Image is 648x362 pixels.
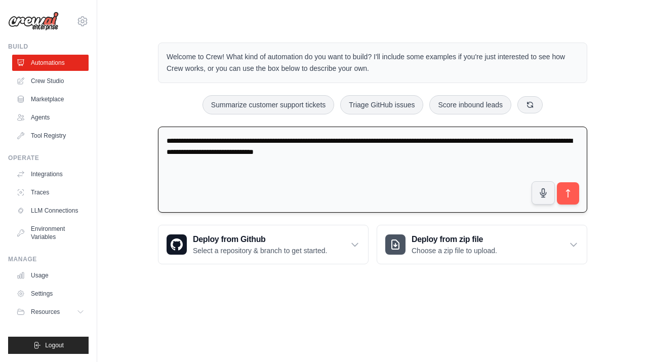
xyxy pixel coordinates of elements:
[193,246,327,256] p: Select a repository & branch to get started.
[45,341,64,349] span: Logout
[8,154,89,162] div: Operate
[167,51,579,74] p: Welcome to Crew! What kind of automation do you want to build? I'll include some examples if you'...
[8,12,59,31] img: Logo
[429,95,511,114] button: Score inbound leads
[31,308,60,316] span: Resources
[12,128,89,144] a: Tool Registry
[12,267,89,284] a: Usage
[12,304,89,320] button: Resources
[412,246,497,256] p: Choose a zip file to upload.
[202,95,334,114] button: Summarize customer support tickets
[8,337,89,354] button: Logout
[193,233,327,246] h3: Deploy from Github
[12,286,89,302] a: Settings
[597,313,648,362] iframe: Chat Widget
[12,166,89,182] a: Integrations
[12,73,89,89] a: Crew Studio
[12,203,89,219] a: LLM Connections
[12,91,89,107] a: Marketplace
[12,221,89,245] a: Environment Variables
[12,184,89,200] a: Traces
[12,109,89,126] a: Agents
[412,233,497,246] h3: Deploy from zip file
[8,255,89,263] div: Manage
[340,95,423,114] button: Triage GitHub issues
[8,43,89,51] div: Build
[12,55,89,71] a: Automations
